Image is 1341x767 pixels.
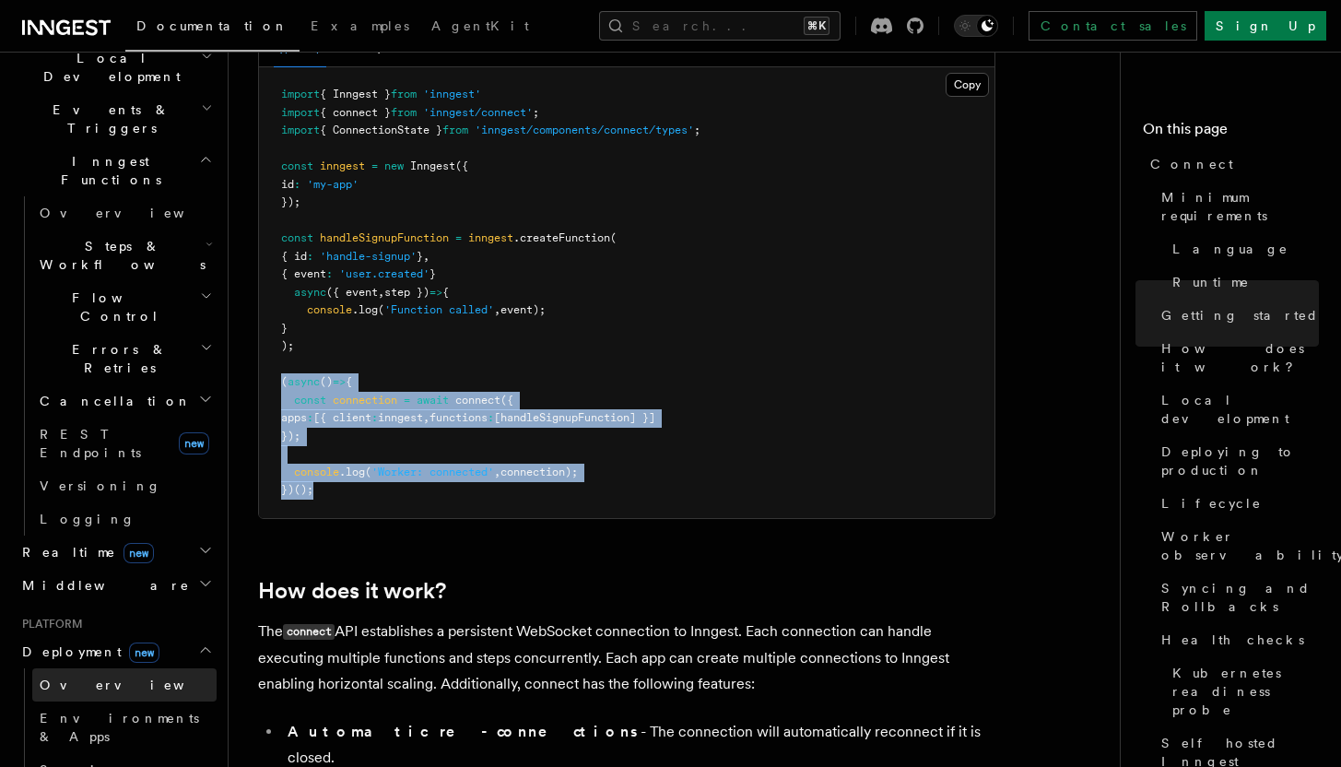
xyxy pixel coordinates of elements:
span: ( [281,375,288,388]
a: Versioning [32,469,217,502]
span: [{ client [313,411,371,424]
button: Flow Control [32,281,217,333]
a: Overview [32,196,217,230]
span: REST Endpoints [40,427,141,460]
span: connect [455,394,500,407]
a: Deploying to production [1154,435,1319,487]
span: { id [281,250,307,263]
span: = [371,159,378,172]
span: async [294,286,326,299]
span: Middleware [15,576,190,595]
span: console [294,466,339,478]
span: Deployment [15,643,159,661]
span: new [129,643,159,663]
span: from [442,124,468,136]
span: ; [694,124,700,136]
span: Realtime [15,543,154,561]
span: 'my-app' [307,178,359,191]
span: How does it work? [1161,339,1319,376]
a: Worker observability [1154,520,1319,572]
span: } [281,322,288,335]
span: inngest [468,231,513,244]
span: ( [610,231,617,244]
span: const [294,394,326,407]
span: { [442,286,449,299]
span: 'inngest/connect' [423,106,533,119]
span: => [333,375,346,388]
button: Realtimenew [15,536,217,569]
span: [handleSignupFunction] }] [494,411,655,424]
span: : [307,411,313,424]
span: 'user.created' [339,267,429,280]
h4: On this page [1143,118,1319,147]
span: event); [500,303,546,316]
span: = [404,394,410,407]
a: REST Endpointsnew [32,418,217,469]
span: ({ [455,159,468,172]
span: new [124,543,154,563]
span: from [391,88,417,100]
span: new [179,432,209,454]
p: The API establishes a persistent WebSocket connection to Inngest. Each connection can handle exec... [258,619,995,697]
a: Health checks [1154,623,1319,656]
button: Events & Triggers [15,93,217,145]
span: }); [281,195,300,208]
span: Inngest [410,159,455,172]
span: , [494,303,500,316]
span: , [423,250,429,263]
a: Getting started [1154,299,1319,332]
span: Examples [311,18,409,33]
span: import [281,124,320,136]
a: Logging [32,502,217,536]
button: Deploymentnew [15,635,217,668]
span: : [371,411,378,424]
a: Language [1165,232,1319,265]
span: Events & Triggers [15,100,201,137]
span: 'Function called' [384,303,494,316]
span: const [281,159,313,172]
a: Runtime [1165,265,1319,299]
span: ( [378,303,384,316]
button: Inngest Functions [15,145,217,196]
a: Minimum requirements [1154,181,1319,232]
span: = [455,231,462,244]
a: Connect [1143,147,1319,181]
span: 'inngest/components/connect/types' [475,124,694,136]
span: : [294,178,300,191]
a: Environments & Apps [32,702,217,753]
span: ( [365,466,371,478]
a: Lifecycle [1154,487,1319,520]
span: Logging [40,512,135,526]
span: .log [339,466,365,478]
span: Overview [40,678,229,692]
a: Contact sales [1029,11,1197,41]
span: import [281,88,320,100]
a: How does it work? [1154,332,1319,383]
button: Cancellation [32,384,217,418]
span: inngest [378,411,423,424]
span: 'handle-signup' [320,250,417,263]
span: Getting started [1161,306,1319,324]
span: : [488,411,494,424]
span: => [429,286,442,299]
div: Inngest Functions [15,196,217,536]
a: Sign Up [1205,11,1326,41]
span: : [307,250,313,263]
span: 'Worker: connected' [371,466,494,478]
span: })(); [281,483,313,496]
span: await [417,394,449,407]
span: import [281,106,320,119]
span: Cancellation [32,392,192,410]
span: handleSignupFunction [320,231,449,244]
span: Local development [1161,391,1319,428]
span: .createFunction [513,231,610,244]
span: Overview [40,206,229,220]
span: ({ event [326,286,378,299]
span: Language [1172,240,1288,258]
a: Examples [300,6,420,50]
button: Errors & Retries [32,333,217,384]
span: ; [533,106,539,119]
span: Environments & Apps [40,711,199,744]
button: Search...⌘K [599,11,841,41]
span: { connect } [320,106,391,119]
